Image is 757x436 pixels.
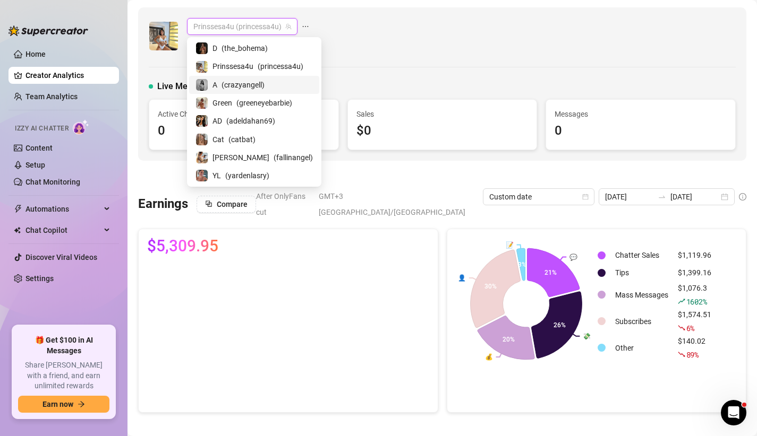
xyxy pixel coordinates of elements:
text: 💬 [569,252,577,260]
span: arrow-right [78,400,85,408]
span: ( fallinangel ) [274,152,313,163]
img: Prinssesa4u [196,61,208,73]
img: logo-BBDzfeDw.svg [8,25,88,36]
span: info-circle [739,193,746,200]
img: Chat Copilot [14,226,21,234]
a: Content [25,144,53,152]
span: YL [212,170,221,181]
span: ( princessa4u ) [258,60,303,72]
div: 0 [555,121,727,141]
span: Messages [555,108,727,120]
h3: Earnings [138,196,188,213]
img: AD [196,115,208,127]
span: ( catbat ) [228,134,256,145]
span: 6 % [686,323,694,333]
td: Subscribes [611,309,673,334]
a: Creator Analytics [25,67,110,84]
span: $5,309.95 [147,238,218,255]
span: fall [678,324,685,332]
div: 0 [158,121,330,141]
td: Chatter Sales [611,247,673,264]
td: Mass Messages [611,282,673,308]
span: fall [678,351,685,358]
text: 💸 [583,332,591,340]
a: Home [25,50,46,58]
span: GMT+3 [GEOGRAPHIC_DATA]/[GEOGRAPHIC_DATA] [319,188,477,220]
span: team [285,23,292,30]
span: After OnlyFans cut [256,188,312,220]
span: 89 % [686,350,699,360]
span: Custom date [489,189,588,205]
iframe: Intercom live chat [721,400,746,425]
span: swap-right [658,193,666,201]
div: $1,574.51 [678,309,711,334]
img: D [196,42,208,54]
span: rise [678,298,685,305]
span: A [212,79,217,91]
span: [PERSON_NAME] [212,152,269,163]
text: 📝 [505,240,513,248]
button: Earn nowarrow-right [18,396,109,413]
img: YL [196,170,208,181]
div: $0 [356,121,529,141]
span: Sales [356,108,529,120]
span: D [212,42,217,54]
text: 👤 [457,274,465,282]
input: End date [670,191,719,203]
span: Izzy AI Chatter [15,124,69,134]
span: Cat [212,134,224,145]
span: Chat Copilot [25,222,101,239]
a: Team Analytics [25,92,78,101]
span: Prinssesa4u (princessa4u) [193,19,291,34]
div: $1,399.16 [678,267,711,278]
span: ( crazyangell ) [222,79,265,91]
span: Green [212,97,232,109]
span: Live Metrics (last hour) [157,80,246,93]
div: $1,119.96 [678,249,711,261]
a: Settings [25,274,54,283]
span: calendar [582,194,589,200]
input: Start date [605,191,653,203]
span: Share [PERSON_NAME] with a friend, and earn unlimited rewards [18,360,109,391]
div: $1,076.3 [678,282,711,308]
img: Lex Angel [196,152,208,163]
img: AI Chatter [73,119,89,135]
td: Tips [611,265,673,281]
span: Earn now [42,400,73,408]
img: Prinssesa4u [149,22,178,50]
img: Cat [196,134,208,145]
span: block [205,200,212,207]
a: Setup [25,161,45,169]
span: to [658,193,666,201]
span: Active Chatters [158,108,330,120]
span: thunderbolt [14,205,22,213]
span: Compare [217,200,248,208]
td: Other [611,335,673,361]
span: ( yardenlasry ) [225,170,269,181]
span: 1602 % [686,297,707,307]
span: ( greeneyebarbie ) [236,97,292,109]
span: ellipsis [302,18,309,35]
span: Prinssesa4u [212,60,253,72]
a: Discover Viral Videos [25,253,97,261]
span: Automations [25,200,101,217]
div: $140.02 [678,335,711,361]
a: Chat Monitoring [25,178,80,186]
span: ( adeldahan69 ) [226,115,275,127]
button: Compare [197,196,256,213]
span: 🎁 Get $100 in AI Messages [18,335,109,356]
img: A [196,79,208,91]
span: AD [212,115,222,127]
img: Green [196,97,208,109]
text: 💰 [484,353,492,361]
span: ( the_bohema ) [222,42,268,54]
